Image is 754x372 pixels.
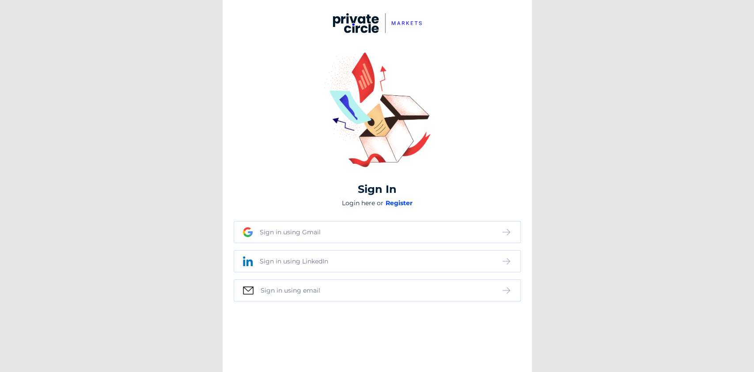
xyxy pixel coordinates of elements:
img: arrow-left.png [501,256,512,267]
img: linked-in.png [243,256,253,266]
span: Register [386,199,413,207]
img: sign-in.png [324,53,430,167]
div: Sign In [358,183,397,195]
div: Sign in using LinkedIn [260,257,328,265]
img: basic-mail.png [243,286,254,295]
img: pc-markets-logo.svg [329,13,426,33]
img: arrow-left.png [501,285,512,296]
div: Sign in using Gmail [260,228,321,236]
img: google.png [243,227,253,237]
div: Sign in using email [261,286,320,294]
img: arrow-left.png [501,227,512,237]
span: Login here or [342,199,383,207]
